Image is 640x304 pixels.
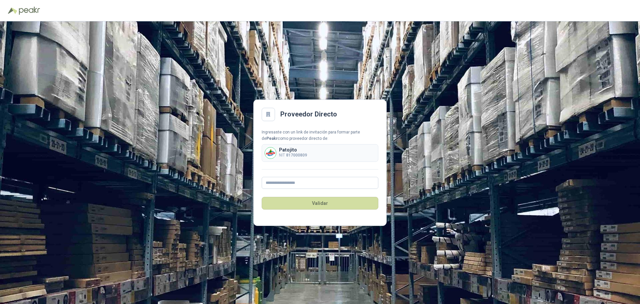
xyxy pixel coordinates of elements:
[279,147,307,152] p: Patojito
[266,136,278,141] b: Peakr
[265,147,276,159] img: Company Logo
[262,197,378,210] button: Validar
[19,7,40,15] img: Peakr
[279,152,307,159] p: NIT
[286,153,307,158] b: 817000809
[280,109,337,119] h2: Proveedor Directo
[8,7,17,14] img: Logo
[262,129,378,142] div: Ingresaste con un link de invitación para formar parte de como proveedor directo de:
